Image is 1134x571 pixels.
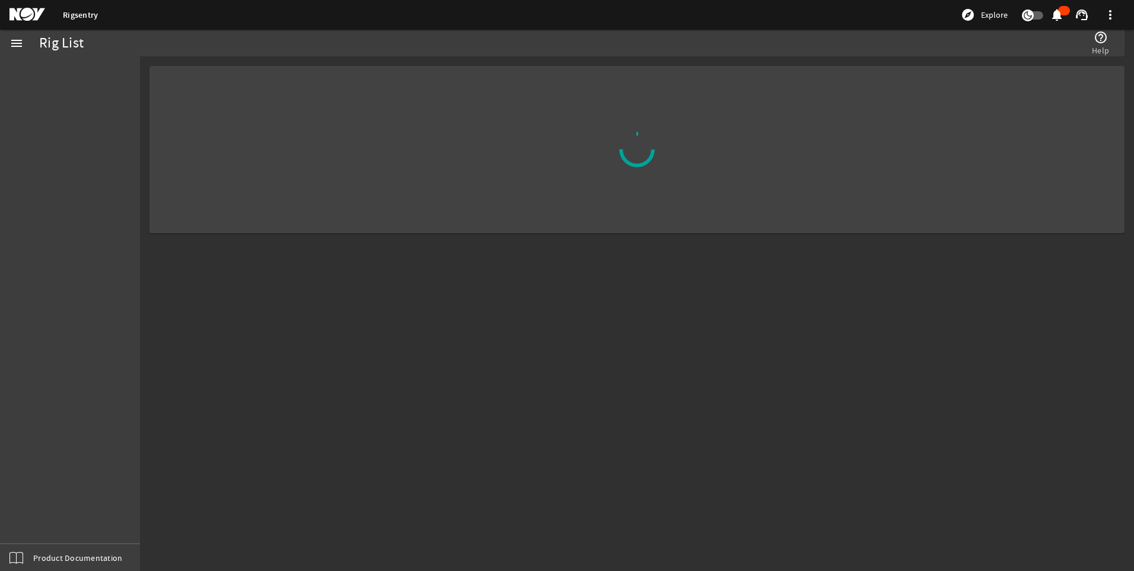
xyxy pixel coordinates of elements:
button: Explore [956,5,1012,24]
mat-icon: menu [9,36,24,50]
button: more_vert [1096,1,1125,29]
mat-icon: notifications [1050,8,1064,22]
mat-icon: support_agent [1075,8,1089,22]
span: Product Documentation [33,552,122,564]
mat-icon: explore [961,8,975,22]
span: Explore [981,9,1008,21]
mat-icon: help_outline [1094,30,1108,45]
div: Rig List [39,37,84,49]
a: Rigsentry [63,9,98,21]
span: Help [1092,45,1109,56]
